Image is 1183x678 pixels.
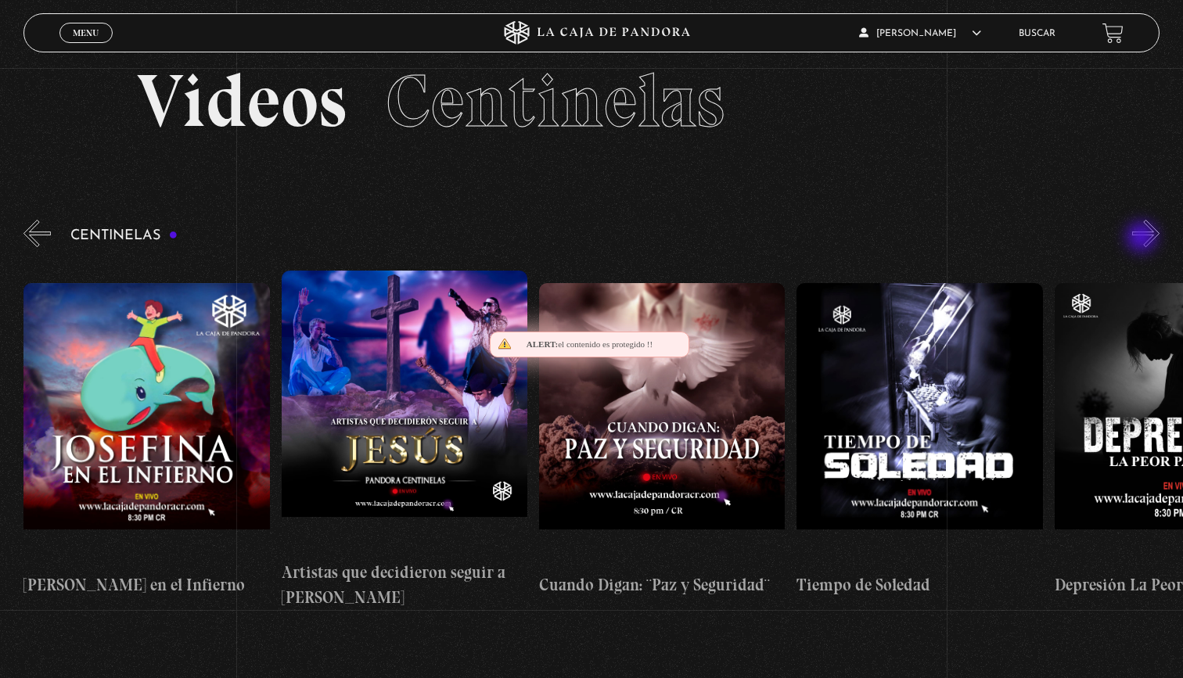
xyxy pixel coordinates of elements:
[23,572,269,597] h4: [PERSON_NAME] en el Infierno
[23,259,269,622] a: [PERSON_NAME] en el Infierno
[539,259,785,622] a: Cuando Digan: ¨Paz y Seguridad¨
[1132,220,1160,247] button: Next
[527,339,558,349] span: Alert:
[490,332,689,357] div: el contenido es protegido !!
[386,56,725,145] span: Centinelas
[859,29,981,38] span: [PERSON_NAME]
[67,41,104,52] span: Cerrar
[137,64,1045,138] h2: Videos
[73,28,99,38] span: Menu
[282,259,527,622] a: Artistas que decidieron seguir a [PERSON_NAME]
[1019,29,1055,38] a: Buscar
[23,220,51,247] button: Previous
[796,259,1042,622] a: Tiempo de Soledad
[70,228,178,243] h3: Centinelas
[282,560,527,609] h4: Artistas que decidieron seguir a [PERSON_NAME]
[539,572,785,597] h4: Cuando Digan: ¨Paz y Seguridad¨
[796,572,1042,597] h4: Tiempo de Soledad
[1102,23,1124,44] a: View your shopping cart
